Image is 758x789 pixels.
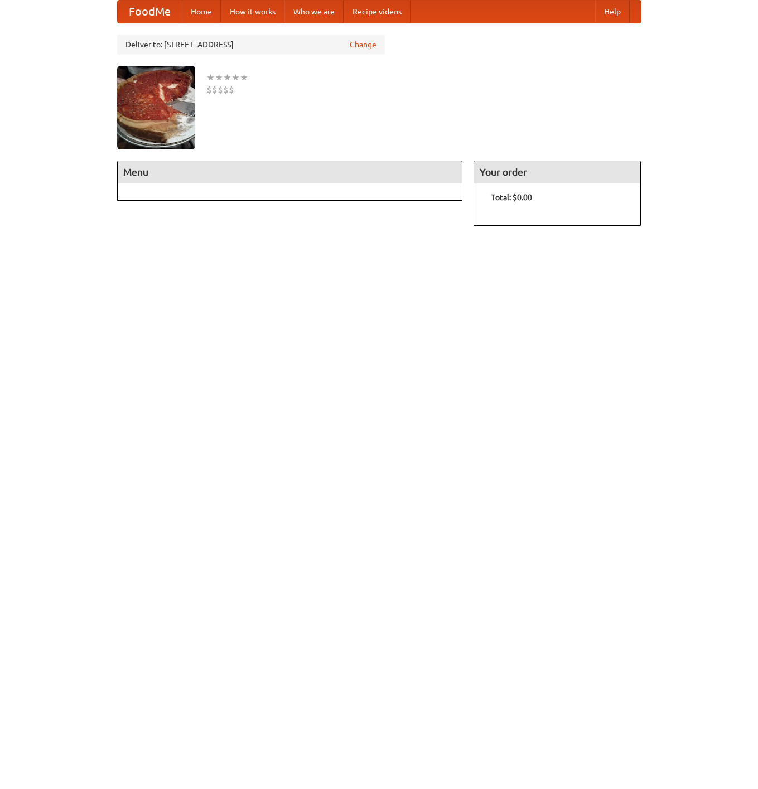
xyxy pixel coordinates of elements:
li: ★ [223,71,231,84]
div: Deliver to: [STREET_ADDRESS] [117,35,385,55]
li: $ [229,84,234,96]
li: ★ [206,71,215,84]
img: angular.jpg [117,66,195,149]
a: Help [595,1,630,23]
li: $ [223,84,229,96]
h4: Menu [118,161,462,183]
li: $ [206,84,212,96]
a: How it works [221,1,284,23]
a: Home [182,1,221,23]
b: Total: $0.00 [491,193,532,202]
li: ★ [231,71,240,84]
h4: Your order [474,161,640,183]
li: $ [218,84,223,96]
li: $ [212,84,218,96]
a: Recipe videos [344,1,411,23]
li: ★ [240,71,248,84]
a: Who we are [284,1,344,23]
a: Change [350,39,376,50]
li: ★ [215,71,223,84]
a: FoodMe [118,1,182,23]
